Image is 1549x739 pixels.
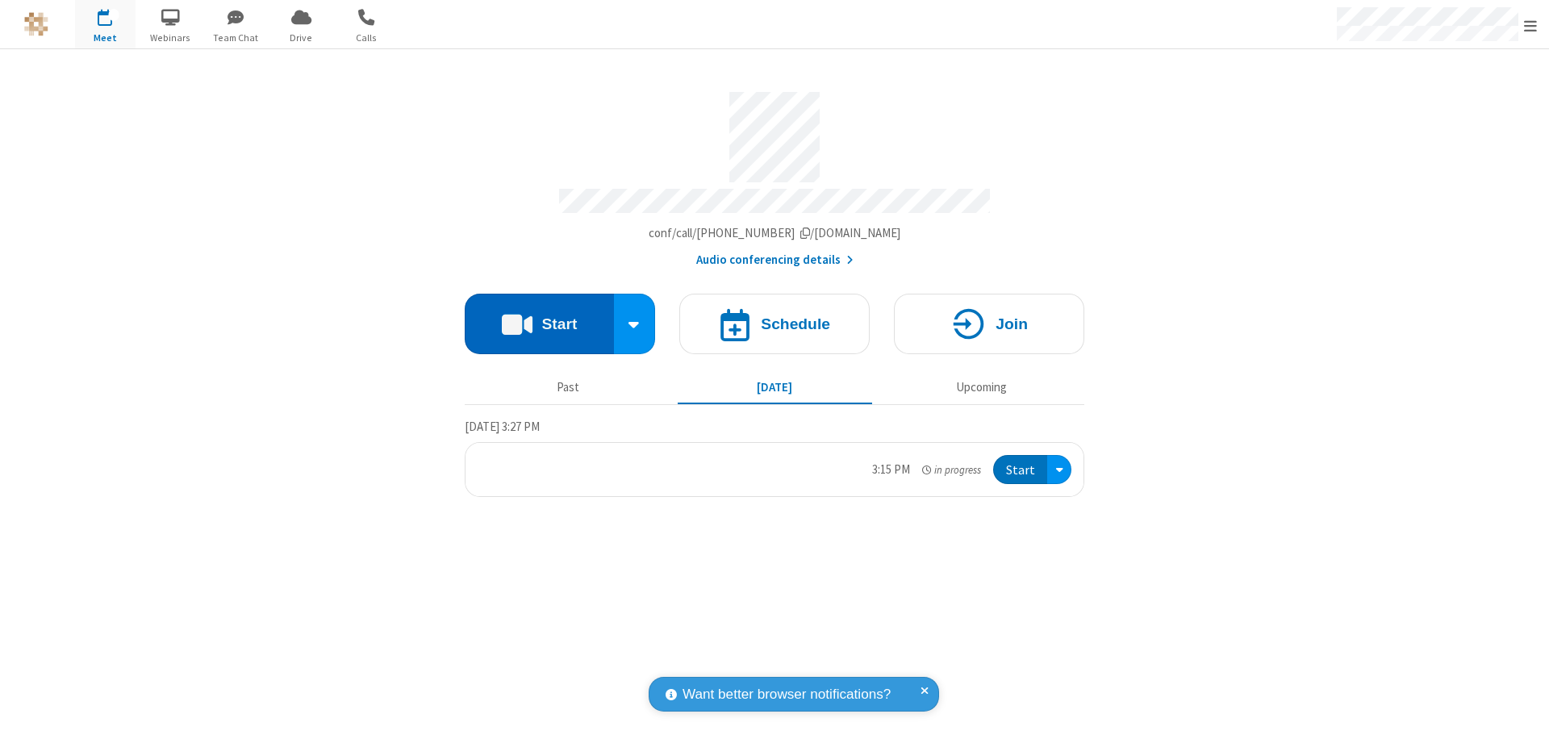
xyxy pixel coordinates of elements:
[465,419,540,434] span: [DATE] 3:27 PM
[884,372,1079,403] button: Upcoming
[24,12,48,36] img: QA Selenium DO NOT DELETE OR CHANGE
[649,225,901,240] span: Copy my meeting room link
[761,316,830,332] h4: Schedule
[996,316,1028,332] h4: Join
[1047,455,1071,485] div: Open menu
[614,294,656,354] div: Start conference options
[336,31,397,45] span: Calls
[541,316,577,332] h4: Start
[465,417,1084,498] section: Today's Meetings
[872,461,910,479] div: 3:15 PM
[206,31,266,45] span: Team Chat
[1509,697,1537,728] iframe: Chat
[649,224,901,243] button: Copy my meeting room linkCopy my meeting room link
[993,455,1047,485] button: Start
[140,31,201,45] span: Webinars
[696,251,854,269] button: Audio conferencing details
[465,294,614,354] button: Start
[683,684,891,705] span: Want better browser notifications?
[109,9,119,21] div: 1
[679,294,870,354] button: Schedule
[271,31,332,45] span: Drive
[922,462,981,478] em: in progress
[894,294,1084,354] button: Join
[75,31,136,45] span: Meet
[465,80,1084,269] section: Account details
[471,372,666,403] button: Past
[678,372,872,403] button: [DATE]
